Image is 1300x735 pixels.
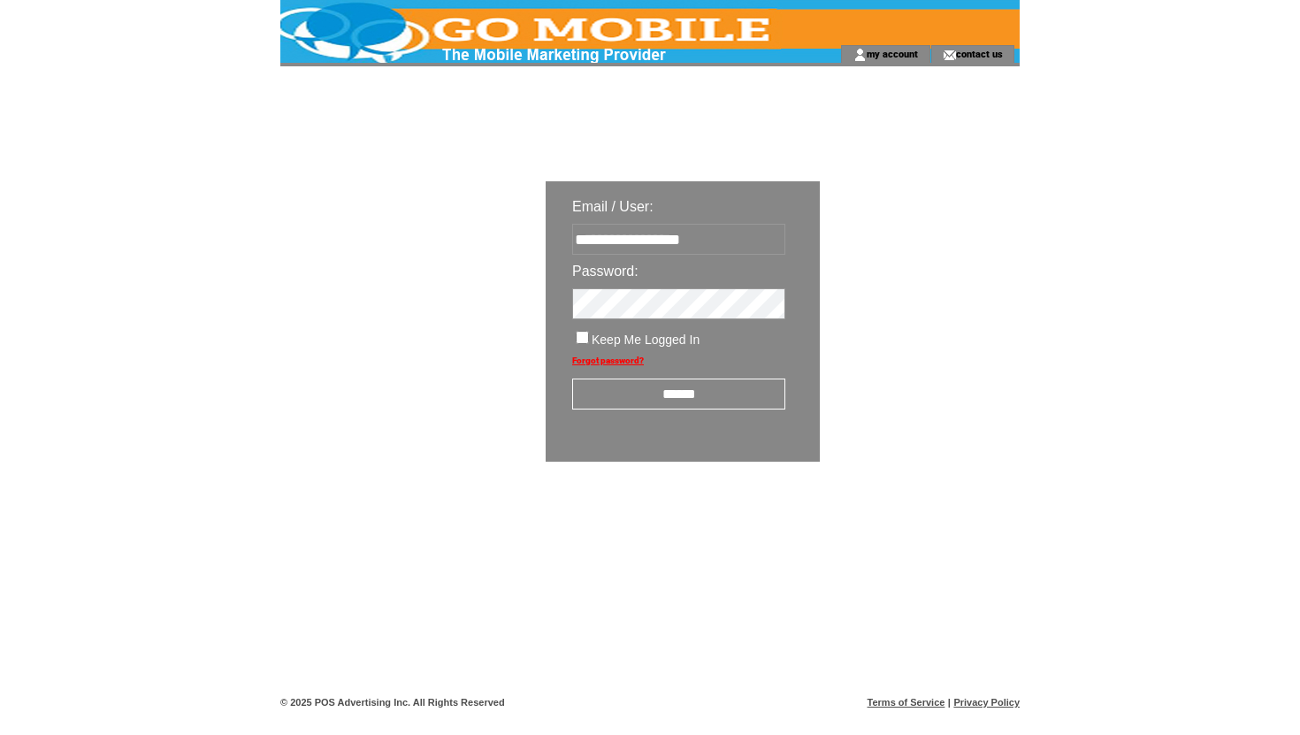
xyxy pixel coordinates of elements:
span: Password: [572,264,639,279]
span: Keep Me Logged In [592,333,700,347]
img: contact_us_icon.gif [943,48,956,62]
span: Email / User: [572,199,654,214]
a: my account [867,48,918,59]
a: Forgot password? [572,356,644,365]
a: contact us [956,48,1003,59]
a: Terms of Service [868,697,945,708]
img: account_icon.gif [853,48,867,62]
span: | [948,697,951,708]
a: Privacy Policy [953,697,1020,708]
span: © 2025 POS Advertising Inc. All Rights Reserved [280,697,505,708]
img: transparent.png [871,506,960,528]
